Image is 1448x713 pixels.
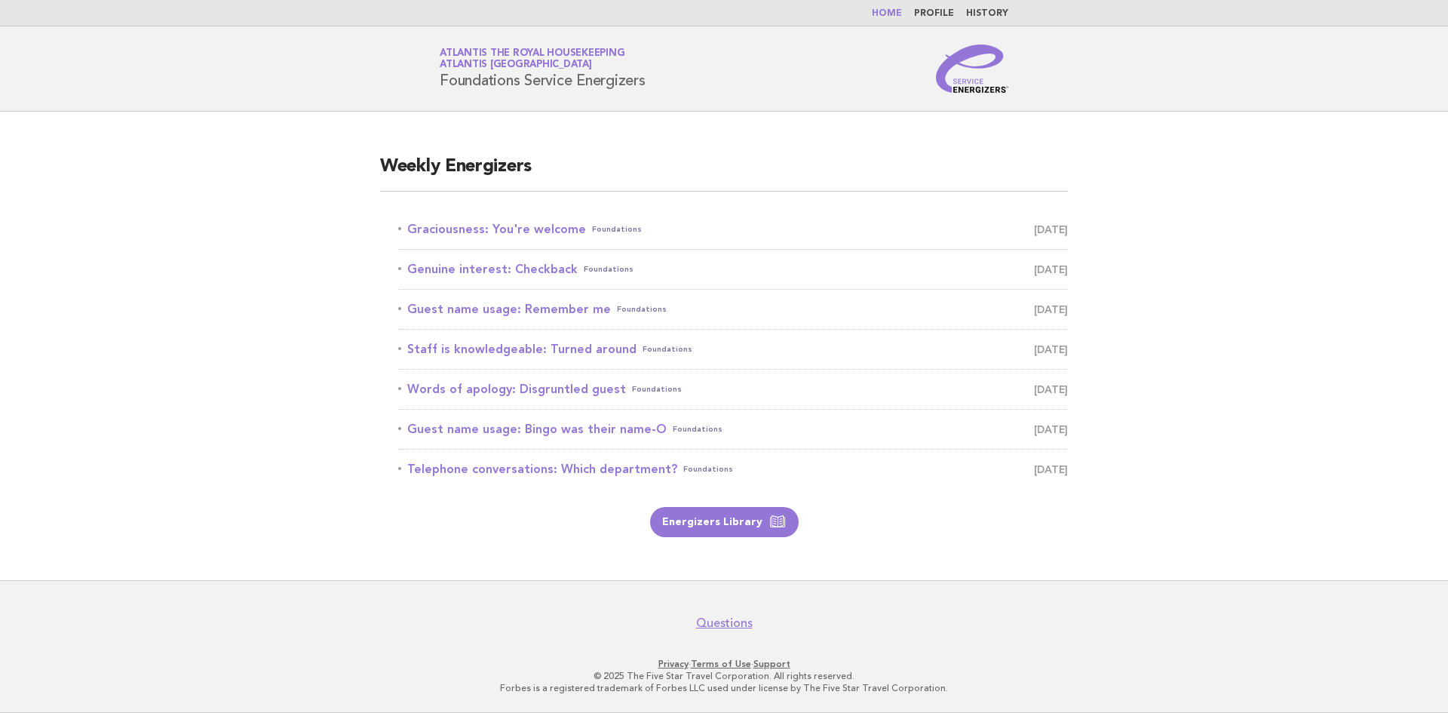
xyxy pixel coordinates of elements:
[380,155,1068,192] h2: Weekly Energizers
[696,616,753,631] a: Questions
[872,9,902,18] a: Home
[673,419,722,440] span: Foundations
[592,219,642,240] span: Foundations
[753,659,790,669] a: Support
[1034,299,1068,320] span: [DATE]
[262,682,1186,694] p: Forbes is a registered trademark of Forbes LLC used under license by The Five Star Travel Corpora...
[650,507,799,537] a: Energizers Library
[914,9,954,18] a: Profile
[398,299,1068,320] a: Guest name usage: Remember meFoundations [DATE]
[1034,419,1068,440] span: [DATE]
[1034,339,1068,360] span: [DATE]
[398,379,1068,400] a: Words of apology: Disgruntled guestFoundations [DATE]
[584,259,633,280] span: Foundations
[398,419,1068,440] a: Guest name usage: Bingo was their name-OFoundations [DATE]
[1034,259,1068,280] span: [DATE]
[1034,459,1068,480] span: [DATE]
[440,60,592,70] span: Atlantis [GEOGRAPHIC_DATA]
[691,659,751,669] a: Terms of Use
[617,299,667,320] span: Foundations
[440,48,624,69] a: Atlantis the Royal HousekeepingAtlantis [GEOGRAPHIC_DATA]
[1034,219,1068,240] span: [DATE]
[658,659,689,669] a: Privacy
[632,379,682,400] span: Foundations
[683,459,733,480] span: Foundations
[398,219,1068,240] a: Graciousness: You're welcomeFoundations [DATE]
[398,339,1068,360] a: Staff is knowledgeable: Turned aroundFoundations [DATE]
[262,658,1186,670] p: · ·
[1034,379,1068,400] span: [DATE]
[398,459,1068,480] a: Telephone conversations: Which department?Foundations [DATE]
[398,259,1068,280] a: Genuine interest: CheckbackFoundations [DATE]
[966,9,1008,18] a: History
[440,49,646,88] h1: Foundations Service Energizers
[643,339,692,360] span: Foundations
[936,45,1008,93] img: Service Energizers
[262,670,1186,682] p: © 2025 The Five Star Travel Corporation. All rights reserved.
